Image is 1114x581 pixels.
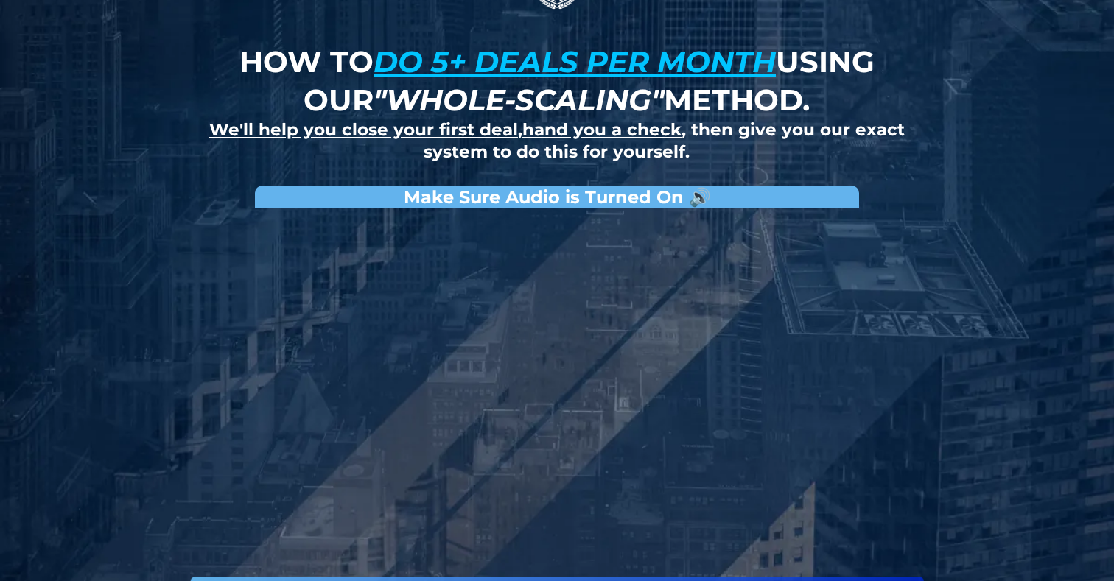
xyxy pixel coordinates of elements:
strong: Make Sure Audio is Turned On 🔊 [404,186,711,208]
u: do 5+ deals per month [374,43,776,80]
u: We'll help you close your first deal [209,119,518,140]
u: hand you a check [522,119,682,140]
strong: How to using our method. [239,43,875,118]
em: "whole-scaling" [374,82,664,118]
strong: , , then give you our exact system to do this for yourself. [209,119,905,162]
